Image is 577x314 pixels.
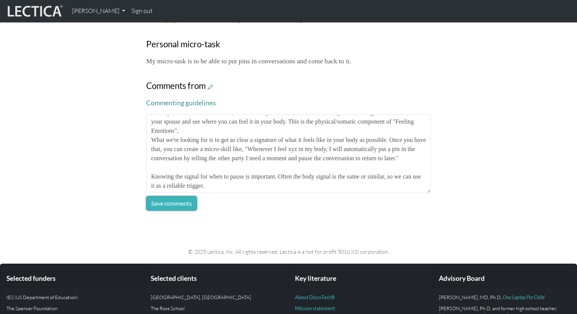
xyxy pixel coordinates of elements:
div: Selected funders [0,270,144,287]
p: [GEOGRAPHIC_DATA], [GEOGRAPHIC_DATA] [151,293,282,301]
a: Sign out [128,3,156,19]
img: lecticalive [6,4,63,18]
a: One Laptop Per Child [503,294,545,300]
div: Advisory Board [433,270,577,287]
h3: Personal micro-task [146,39,431,50]
a: [PERSON_NAME] [69,3,128,19]
p: [PERSON_NAME], MD, Ph.D., [439,293,571,301]
p: The Spencer Foundation [6,304,138,312]
div: Selected clients [145,270,288,287]
h3: Comments from [146,81,431,91]
a: About DiscoTest® [295,294,335,300]
p: My micro-task is to be able to put pins in conversations and come back to it. [146,56,431,66]
p: IES (US Department of Education) [6,293,138,301]
a: Mission statement [295,305,335,311]
p: The Ross School [151,304,282,312]
button: Save comments [146,196,197,211]
a: Commenting guidelines [146,99,216,107]
div: Key literature [289,270,433,287]
p: © 2025 Lectica, Inc. All rights reserved. Lectica is a not for profit 501(c)(3) corporation. [41,247,536,256]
